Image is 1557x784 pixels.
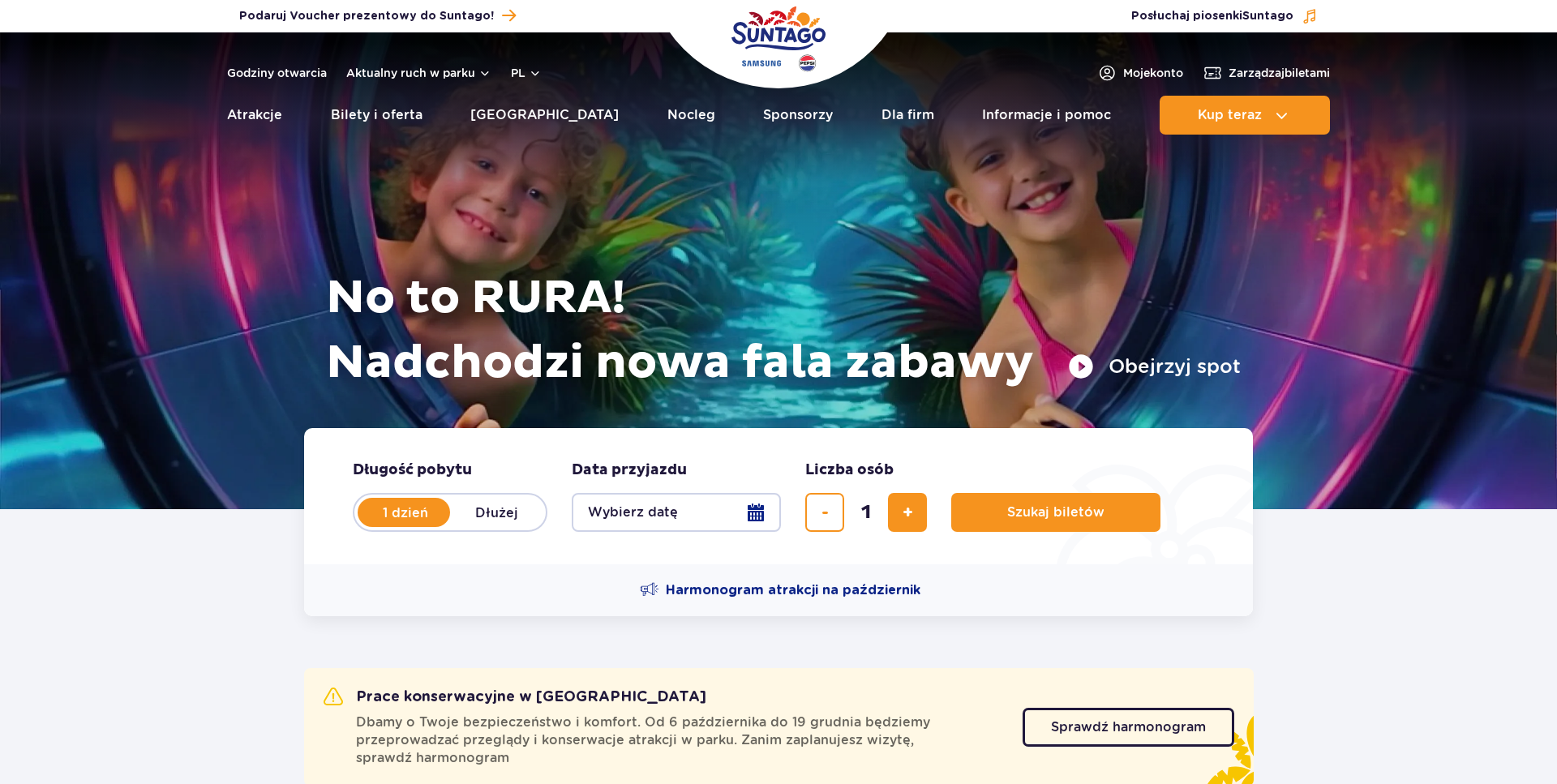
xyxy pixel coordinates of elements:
span: Posłuchaj piosenki [1131,8,1293,24]
button: Aktualny ruch w parku [346,66,491,79]
a: Informacje i pomoc [982,96,1111,135]
a: Sprawdź harmonogram [1023,708,1234,747]
a: Godziny otwarcia [227,65,327,81]
span: Szukaj biletów [1007,505,1104,520]
a: Dla firm [881,96,934,135]
button: Wybierz datę [572,493,781,532]
input: liczba biletów [847,493,886,532]
span: Suntago [1242,11,1293,22]
button: Obejrzyj spot [1068,353,1241,379]
a: Nocleg [667,96,715,135]
span: Data przyjazdu [572,461,687,480]
button: Kup teraz [1160,96,1330,135]
span: Moje konto [1123,65,1183,81]
button: pl [511,65,542,81]
a: Zarządzajbiletami [1203,63,1330,83]
a: Mojekonto [1097,63,1183,83]
span: Harmonogram atrakcji na październik [666,581,920,599]
button: usuń bilet [805,493,844,532]
label: Dłużej [450,495,543,529]
span: Kup teraz [1198,108,1262,122]
button: Posłuchaj piosenkiSuntago [1131,8,1318,24]
h1: No to RURA! Nadchodzi nowa fala zabawy [326,266,1241,396]
span: Liczba osób [805,461,894,480]
a: Bilety i oferta [331,96,422,135]
h2: Prace konserwacyjne w [GEOGRAPHIC_DATA] [324,688,706,707]
button: Szukaj biletów [951,493,1160,532]
a: Atrakcje [227,96,282,135]
a: Sponsorzy [763,96,833,135]
span: Dbamy o Twoje bezpieczeństwo i komfort. Od 6 października do 19 grudnia będziemy przeprowadzać pr... [356,713,1003,767]
a: Podaruj Voucher prezentowy do Suntago! [239,5,516,27]
span: Sprawdź harmonogram [1051,721,1206,734]
button: dodaj bilet [888,493,927,532]
label: 1 dzień [359,495,452,529]
span: Długość pobytu [353,461,472,480]
span: Podaruj Voucher prezentowy do Suntago! [239,8,494,24]
form: Planowanie wizyty w Park of Poland [304,428,1253,564]
span: Zarządzaj biletami [1229,65,1330,81]
a: Harmonogram atrakcji na październik [640,581,920,600]
a: [GEOGRAPHIC_DATA] [470,96,619,135]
